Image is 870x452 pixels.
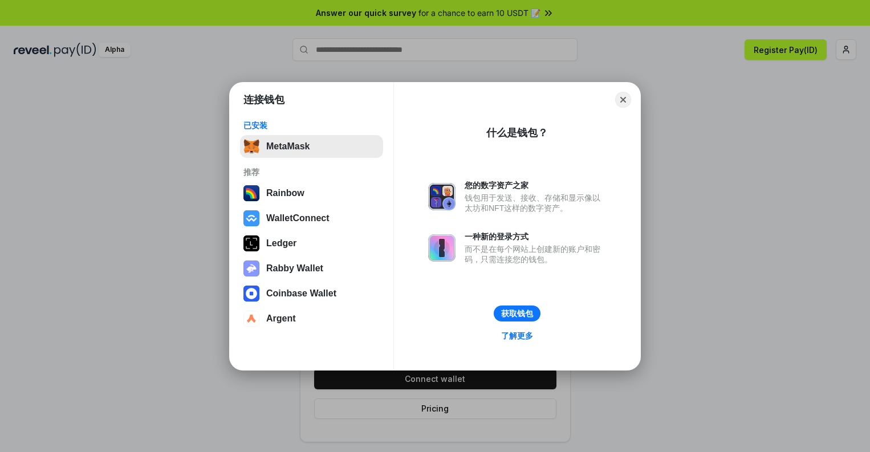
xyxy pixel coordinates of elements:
button: Ledger [240,232,383,255]
div: Rabby Wallet [266,263,323,274]
div: Argent [266,313,296,324]
div: Ledger [266,238,296,249]
img: svg+xml,%3Csvg%20xmlns%3D%22http%3A%2F%2Fwww.w3.org%2F2000%2Fsvg%22%20fill%3D%22none%22%20viewBox... [428,183,456,210]
div: 钱包用于发送、接收、存储和显示像以太坊和NFT这样的数字资产。 [465,193,606,213]
button: WalletConnect [240,207,383,230]
div: 什么是钱包？ [486,126,548,140]
div: 获取钱包 [501,308,533,319]
div: 您的数字资产之家 [465,180,606,190]
div: Rainbow [266,188,304,198]
div: WalletConnect [266,213,330,223]
h1: 连接钱包 [243,93,284,107]
div: 已安装 [243,120,380,131]
img: svg+xml,%3Csvg%20xmlns%3D%22http%3A%2F%2Fwww.w3.org%2F2000%2Fsvg%22%20fill%3D%22none%22%20viewBox... [243,260,259,276]
img: svg+xml,%3Csvg%20xmlns%3D%22http%3A%2F%2Fwww.w3.org%2F2000%2Fsvg%22%20width%3D%2228%22%20height%3... [243,235,259,251]
div: MetaMask [266,141,310,152]
div: 了解更多 [501,331,533,341]
div: 而不是在每个网站上创建新的账户和密码，只需连接您的钱包。 [465,244,606,264]
button: Close [615,92,631,108]
img: svg+xml,%3Csvg%20width%3D%2228%22%20height%3D%2228%22%20viewBox%3D%220%200%2028%2028%22%20fill%3D... [243,311,259,327]
img: svg+xml,%3Csvg%20width%3D%2228%22%20height%3D%2228%22%20viewBox%3D%220%200%2028%2028%22%20fill%3D... [243,210,259,226]
img: svg+xml,%3Csvg%20fill%3D%22none%22%20height%3D%2233%22%20viewBox%3D%220%200%2035%2033%22%20width%... [243,139,259,154]
button: Rabby Wallet [240,257,383,280]
div: 一种新的登录方式 [465,231,606,242]
button: 获取钱包 [494,306,540,321]
button: Argent [240,307,383,330]
a: 了解更多 [494,328,540,343]
img: svg+xml,%3Csvg%20xmlns%3D%22http%3A%2F%2Fwww.w3.org%2F2000%2Fsvg%22%20fill%3D%22none%22%20viewBox... [428,234,456,262]
button: Rainbow [240,182,383,205]
button: Coinbase Wallet [240,282,383,305]
div: Coinbase Wallet [266,288,336,299]
div: 推荐 [243,167,380,177]
img: svg+xml,%3Csvg%20width%3D%2228%22%20height%3D%2228%22%20viewBox%3D%220%200%2028%2028%22%20fill%3D... [243,286,259,302]
img: svg+xml,%3Csvg%20width%3D%22120%22%20height%3D%22120%22%20viewBox%3D%220%200%20120%20120%22%20fil... [243,185,259,201]
button: MetaMask [240,135,383,158]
